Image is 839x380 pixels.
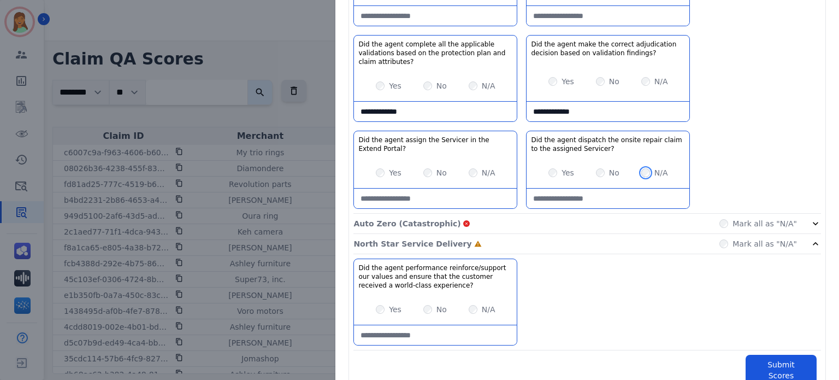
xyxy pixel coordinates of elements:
[436,80,447,91] label: No
[436,167,447,178] label: No
[353,238,471,249] p: North Star Service Delivery
[531,136,685,153] h3: Did the agent dispatch the onsite repair claim to the assigned Servicer?
[654,76,668,87] label: N/A
[482,80,495,91] label: N/A
[389,304,401,315] label: Yes
[609,167,619,178] label: No
[562,167,574,178] label: Yes
[436,304,447,315] label: No
[358,264,512,290] h3: Did the agent performance reinforce/support our values and ensure that the customer received a wo...
[482,167,495,178] label: N/A
[389,80,401,91] label: Yes
[482,304,495,315] label: N/A
[531,40,685,57] h3: Did the agent make the correct adjudication decision based on validation findings?
[358,40,512,66] h3: Did the agent complete all the applicable validations based on the protection plan and claim attr...
[732,238,797,249] label: Mark all as "N/A"
[609,76,619,87] label: No
[732,218,797,229] label: Mark all as "N/A"
[358,136,512,153] h3: Did the agent assign the Servicer in the Extend Portal?
[389,167,401,178] label: Yes
[562,76,574,87] label: Yes
[353,218,460,229] p: Auto Zero (Catastrophic)
[654,167,668,178] label: N/A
